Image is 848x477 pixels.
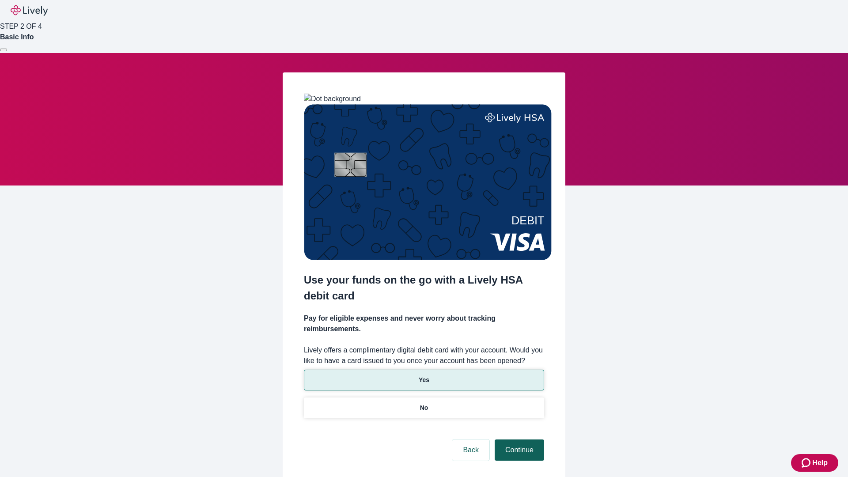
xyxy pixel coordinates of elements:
[304,397,544,418] button: No
[304,370,544,390] button: Yes
[802,458,812,468] svg: Zendesk support icon
[495,439,544,461] button: Continue
[304,272,544,304] h2: Use your funds on the go with a Lively HSA debit card
[812,458,828,468] span: Help
[452,439,489,461] button: Back
[304,313,544,334] h4: Pay for eligible expenses and never worry about tracking reimbursements.
[419,375,429,385] p: Yes
[791,454,838,472] button: Zendesk support iconHelp
[11,5,48,16] img: Lively
[304,104,552,260] img: Debit card
[304,94,361,104] img: Dot background
[304,345,544,366] label: Lively offers a complimentary digital debit card with your account. Would you like to have a card...
[420,403,428,413] p: No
